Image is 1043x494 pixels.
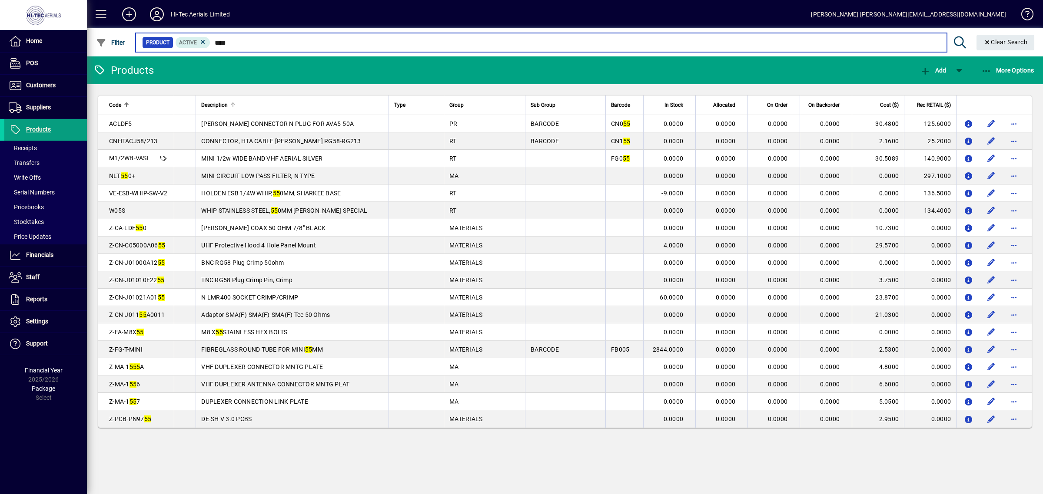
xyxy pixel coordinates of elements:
span: 0.0000 [716,398,736,405]
span: 0.0000 [716,224,736,231]
span: On Backorder [808,100,840,110]
em: 55 [158,259,165,266]
div: In Stock [649,100,691,110]
mat-chip: Activation Status: Active [176,37,210,48]
button: More options [1007,325,1021,339]
div: Code [109,100,169,110]
td: 0.0000 [904,271,956,289]
span: HOLDEN ESB 1/4W WHIP, 0MM, SHARKEE BASE [201,190,341,197]
span: 0.0000 [716,381,736,388]
td: 25.2000 [904,132,956,150]
span: MATERIALS [449,415,482,422]
span: 0.0000 [768,398,788,405]
span: 0.0000 [716,172,736,179]
span: 0.0000 [820,259,840,266]
td: 0.0000 [852,323,904,341]
span: VHF DUPLEXER CONNECTOR MNTG PLATE [201,363,323,370]
span: 0.0000 [716,311,736,318]
span: RT [449,155,457,162]
span: Home [26,37,42,44]
button: Edit [984,204,998,217]
span: ACLDF5 [109,120,132,127]
span: 0.0000 [820,311,840,318]
a: Serial Numbers [4,185,87,200]
span: 0.0000 [716,207,736,214]
span: Type [394,100,405,110]
span: MA [449,381,459,388]
span: MINI CIRCUIT LOW PASS FILTER, N TYPE [201,172,315,179]
span: 2844.0000 [653,346,683,353]
div: On Order [753,100,795,110]
span: 0.0000 [716,277,736,283]
td: 297.1000 [904,167,956,184]
a: Customers [4,75,87,96]
td: 4.8000 [852,358,904,375]
span: 0.0000 [768,346,788,353]
span: RT [449,190,457,197]
button: More options [1007,186,1021,200]
button: More options [1007,395,1021,408]
span: 0.0000 [716,242,736,249]
span: 0.0000 [768,224,788,231]
button: Add [918,63,948,78]
span: Z-MA-1 A [109,363,144,370]
em: 55 [623,155,630,162]
span: FIBREGLASS ROUND TUBE FOR MINI MM [201,346,323,353]
span: Transfers [9,159,40,166]
div: Description [201,100,383,110]
span: 0.0000 [716,155,736,162]
span: NLT- 0+ [109,172,135,179]
span: 0.0000 [716,138,736,145]
span: MATERIALS [449,311,482,318]
span: 4.0000 [664,242,684,249]
span: Price Updates [9,233,51,240]
span: 0.0000 [820,415,840,422]
span: 0.0000 [820,242,840,249]
a: Pricebooks [4,200,87,214]
div: On Backorder [805,100,847,110]
span: 0.0000 [664,311,684,318]
span: 0.0000 [664,120,684,127]
button: Edit [984,343,998,356]
button: Profile [143,7,171,22]
span: 0.0000 [768,381,788,388]
span: Add [920,67,946,74]
span: 0.0000 [820,363,840,370]
td: 2.9500 [852,410,904,428]
em: 55 [216,329,223,336]
span: Adaptor SMA(F)-SMA(F)-SMA(F) Tee 50 Ohms [201,311,330,318]
span: In Stock [664,100,683,110]
span: 0.0000 [820,224,840,231]
span: 0.0000 [820,329,840,336]
span: 0.0000 [768,155,788,162]
button: More options [1007,117,1021,131]
span: 0.0000 [716,259,736,266]
span: 0.0000 [716,120,736,127]
a: POS [4,53,87,74]
button: Filter [94,35,127,50]
span: RT [449,138,457,145]
span: 0.0000 [768,311,788,318]
span: FB005 [611,346,629,353]
span: 0.0000 [664,207,684,214]
span: 0.0000 [716,346,736,353]
span: 0.0000 [768,363,788,370]
button: More options [1007,308,1021,322]
button: Edit [984,325,998,339]
a: Transfers [4,155,87,170]
span: 0.0000 [664,415,684,422]
span: 0.0000 [716,294,736,301]
a: Financials [4,244,87,266]
span: Cost ($) [880,100,899,110]
td: 21.0300 [852,306,904,323]
em: 55 [158,294,165,301]
span: On Order [767,100,787,110]
td: 0.0000 [852,202,904,219]
button: More options [1007,290,1021,304]
span: Active [179,40,197,46]
span: Sub Group [531,100,555,110]
span: Z-MA-1 6 [109,381,140,388]
em: 55 [305,346,312,353]
button: Edit [984,169,998,183]
td: 6.6000 [852,375,904,393]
